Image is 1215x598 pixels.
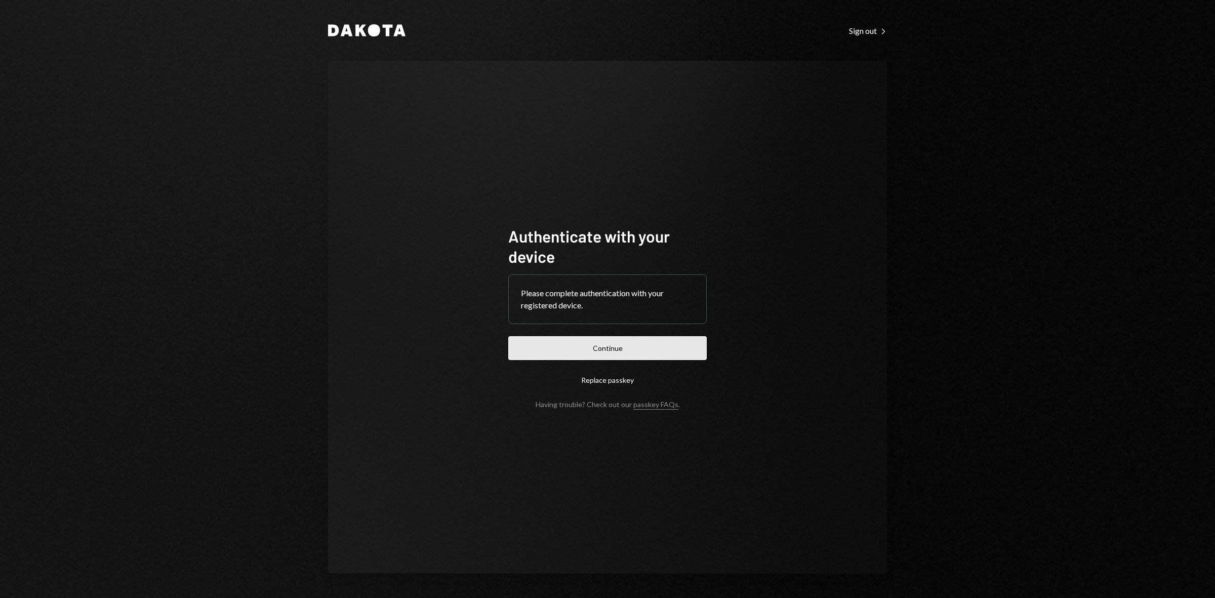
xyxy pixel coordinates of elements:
h1: Authenticate with your device [508,226,707,266]
div: Please complete authentication with your registered device. [521,287,694,311]
button: Continue [508,336,707,360]
a: passkey FAQs [633,400,678,410]
button: Replace passkey [508,368,707,392]
div: Sign out [849,26,887,36]
a: Sign out [849,25,887,36]
div: Having trouble? Check out our . [536,400,680,409]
